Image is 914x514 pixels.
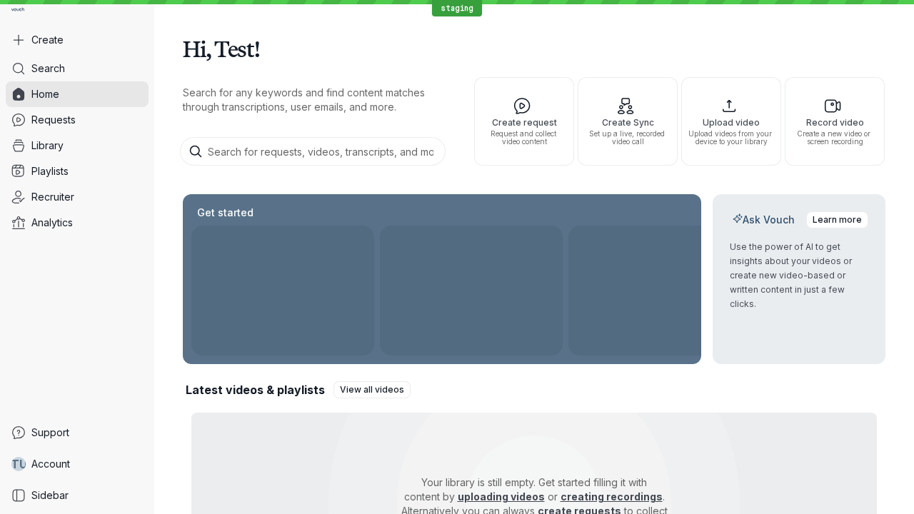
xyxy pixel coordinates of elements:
[785,77,885,166] button: Record videoCreate a new video or screen recording
[481,118,568,127] span: Create request
[6,133,149,158] a: Library
[183,29,885,69] h1: Hi, Test!
[688,130,775,146] span: Upload videos from your device to your library
[31,457,70,471] span: Account
[333,381,411,398] a: View all videos
[6,81,149,107] a: Home
[31,138,64,153] span: Library
[791,118,878,127] span: Record video
[31,33,64,47] span: Create
[688,118,775,127] span: Upload video
[561,490,663,503] a: creating recordings
[6,27,149,53] button: Create
[481,130,568,146] span: Request and collect video content
[194,206,256,220] h2: Get started
[180,137,446,166] input: Search for requests, videos, transcripts, and more...
[730,213,798,227] h2: Ask Vouch
[813,213,862,227] span: Learn more
[11,457,19,471] span: T
[31,488,69,503] span: Sidebar
[6,210,149,236] a: Analytics
[31,61,65,76] span: Search
[31,190,74,204] span: Recruiter
[183,86,448,114] p: Search for any keywords and find content matches through transcriptions, user emails, and more.
[6,483,149,508] a: Sidebar
[6,420,149,445] a: Support
[31,425,69,440] span: Support
[458,490,545,503] a: uploading videos
[6,184,149,210] a: Recruiter
[186,382,325,398] h2: Latest videos & playlists
[6,6,30,16] a: Go to homepage
[6,451,149,477] a: TUAccount
[584,130,671,146] span: Set up a live, recorded video call
[31,216,73,230] span: Analytics
[340,383,404,397] span: View all videos
[31,164,69,178] span: Playlists
[6,107,149,133] a: Requests
[474,77,574,166] button: Create requestRequest and collect video content
[19,457,27,471] span: U
[791,130,878,146] span: Create a new video or screen recording
[31,87,59,101] span: Home
[578,77,678,166] button: Create SyncSet up a live, recorded video call
[730,240,868,311] p: Use the power of AI to get insights about your videos or create new video-based or written conten...
[681,77,781,166] button: Upload videoUpload videos from your device to your library
[31,113,76,127] span: Requests
[584,118,671,127] span: Create Sync
[6,158,149,184] a: Playlists
[6,56,149,81] a: Search
[806,211,868,228] a: Learn more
